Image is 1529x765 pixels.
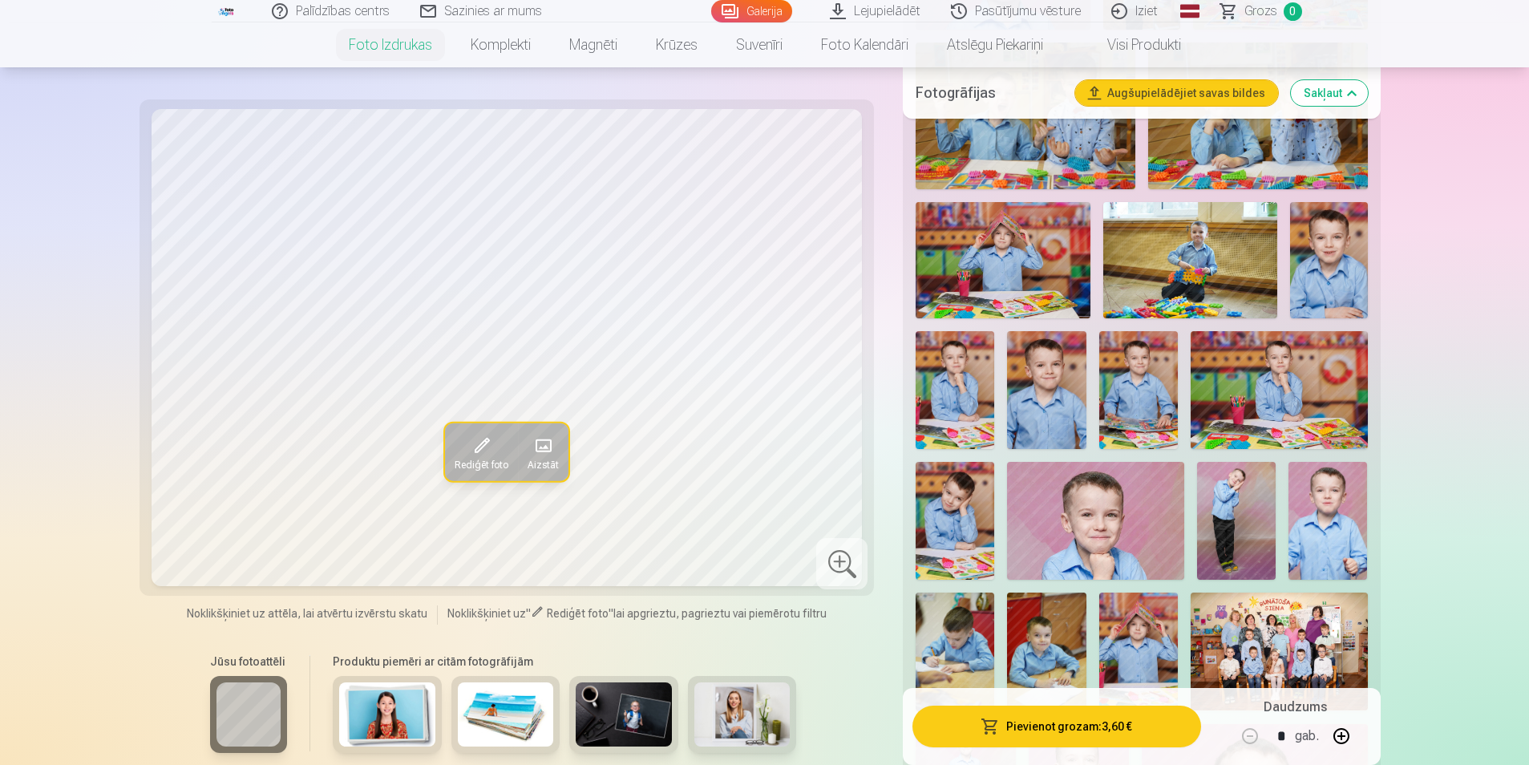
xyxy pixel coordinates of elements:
a: Krūzes [637,22,717,67]
span: Noklikšķiniet uz [447,607,526,620]
h6: Jūsu fotoattēli [210,654,287,670]
span: 0 [1284,2,1302,21]
h5: Fotogrāfijas [916,82,1062,104]
button: Aizstāt [518,423,568,480]
button: Pievienot grozam:3,60 € [912,706,1200,747]
span: Rediģēt foto [547,607,609,620]
a: Magnēti [550,22,637,67]
button: Augšupielādējiet savas bildes [1075,80,1278,106]
span: Grozs [1244,2,1277,21]
span: Noklikšķiniet uz attēla, lai atvērtu izvērstu skatu [187,605,427,621]
a: Komplekti [451,22,550,67]
img: /fa4 [218,6,236,16]
span: lai apgrieztu, pagrieztu vai piemērotu filtru [613,607,827,620]
button: Rediģēt foto [445,423,518,480]
span: " [526,607,531,620]
span: Rediģēt foto [455,458,508,471]
a: Foto izdrukas [330,22,451,67]
a: Foto kalendāri [802,22,928,67]
span: Aizstāt [528,458,559,471]
a: Suvenīri [717,22,802,67]
span: " [609,607,613,620]
button: Sakļaut [1291,80,1368,106]
a: Atslēgu piekariņi [928,22,1062,67]
div: gab. [1295,717,1319,755]
a: Visi produkti [1062,22,1200,67]
h6: Produktu piemēri ar citām fotogrāfijām [326,654,803,670]
h5: Daudzums [1264,698,1327,717]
